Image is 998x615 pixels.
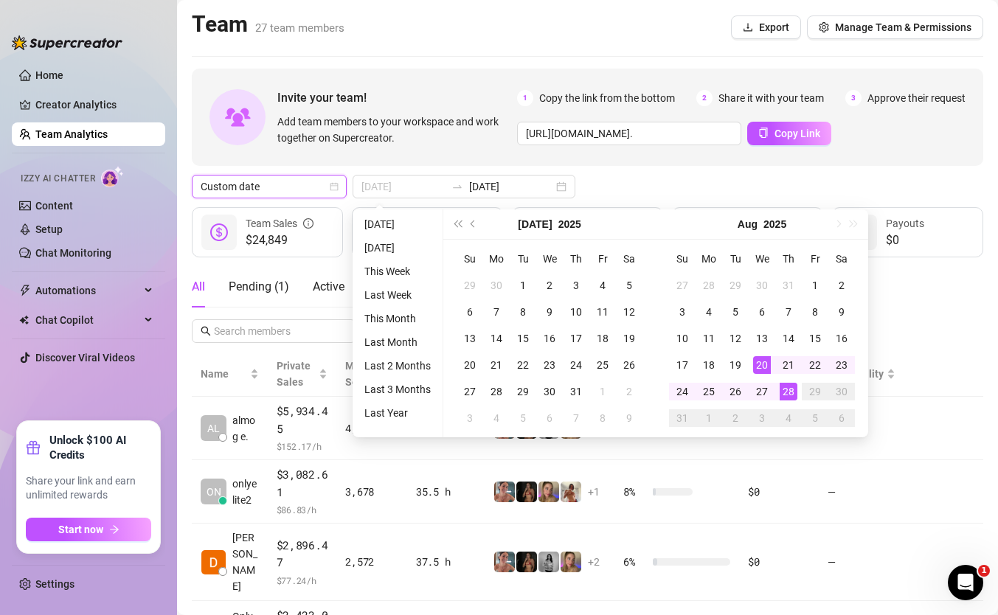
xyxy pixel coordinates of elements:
[700,409,718,427] div: 1
[833,383,850,400] div: 30
[201,176,338,198] span: Custom date
[201,550,226,574] img: Dana Roz
[806,409,824,427] div: 5
[669,405,696,431] td: 2025-08-31
[753,356,771,374] div: 20
[358,310,437,327] li: This Month
[35,279,140,302] span: Automations
[461,356,479,374] div: 20
[563,352,589,378] td: 2025-07-24
[588,554,600,570] span: + 2
[19,285,31,296] span: thunderbolt
[845,90,862,106] span: 3
[696,325,722,352] td: 2025-08-11
[277,573,328,588] span: $ 77.24 /h
[616,272,642,299] td: 2025-07-05
[748,554,809,570] div: $0
[775,272,802,299] td: 2025-07-31
[255,21,344,35] span: 27 team members
[358,239,437,257] li: [DATE]
[669,325,696,352] td: 2025-08-10
[246,232,313,249] span: $24,849
[738,209,758,239] button: Choose a month
[510,299,536,325] td: 2025-07-08
[26,518,151,541] button: Start nowarrow-right
[19,315,29,325] img: Chat Copilot
[780,356,797,374] div: 21
[948,565,983,600] iframe: Intercom live chat
[488,277,505,294] div: 30
[207,420,220,437] span: AL
[488,356,505,374] div: 21
[561,552,581,572] img: Cherry
[483,378,510,405] td: 2025-07-28
[673,277,691,294] div: 27
[192,10,344,38] h2: Team
[696,378,722,405] td: 2025-08-25
[566,207,651,240] div: Est. Hours Worked
[457,378,483,405] td: 2025-07-27
[833,277,850,294] div: 2
[700,356,718,374] div: 18
[669,352,696,378] td: 2025-08-17
[232,412,259,445] span: almog e.
[833,409,850,427] div: 6
[510,246,536,272] th: Tu
[806,330,824,347] div: 15
[722,405,749,431] td: 2025-09-02
[867,90,966,106] span: Approve their request
[753,409,771,427] div: 3
[749,299,775,325] td: 2025-08-06
[469,178,553,195] input: End date
[567,277,585,294] div: 3
[589,272,616,299] td: 2025-07-04
[536,352,563,378] td: 2025-07-23
[510,378,536,405] td: 2025-07-29
[594,356,611,374] div: 25
[727,303,744,321] div: 5
[749,246,775,272] th: We
[35,69,63,81] a: Home
[536,299,563,325] td: 2025-07-09
[536,405,563,431] td: 2025-08-06
[594,383,611,400] div: 1
[589,299,616,325] td: 2025-07-11
[727,383,744,400] div: 26
[538,552,559,572] img: A
[465,209,482,239] button: Previous month (PageUp)
[232,476,259,508] span: onlyelite2
[753,330,771,347] div: 13
[567,303,585,321] div: 10
[780,383,797,400] div: 28
[35,200,73,212] a: Content
[277,88,517,107] span: Invite your team!
[277,439,328,454] span: $ 152.17 /h
[457,405,483,431] td: 2025-08-03
[451,181,463,192] span: swap-right
[35,578,74,590] a: Settings
[561,482,581,502] img: Green
[620,383,638,400] div: 2
[541,330,558,347] div: 16
[461,383,479,400] div: 27
[828,299,855,325] td: 2025-08-09
[819,524,904,601] td: —
[457,352,483,378] td: 2025-07-20
[727,277,744,294] div: 29
[563,378,589,405] td: 2025-07-31
[749,378,775,405] td: 2025-08-27
[763,209,786,239] button: Choose a year
[510,272,536,299] td: 2025-07-01
[743,22,753,32] span: download
[567,356,585,374] div: 24
[727,409,744,427] div: 2
[541,356,558,374] div: 23
[616,325,642,352] td: 2025-07-19
[775,378,802,405] td: 2025-08-28
[802,246,828,272] th: Fr
[753,303,771,321] div: 6
[483,325,510,352] td: 2025-07-14
[229,278,289,296] div: Pending ( 1 )
[516,482,537,502] img: the_bohema
[358,381,437,398] li: Last 3 Months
